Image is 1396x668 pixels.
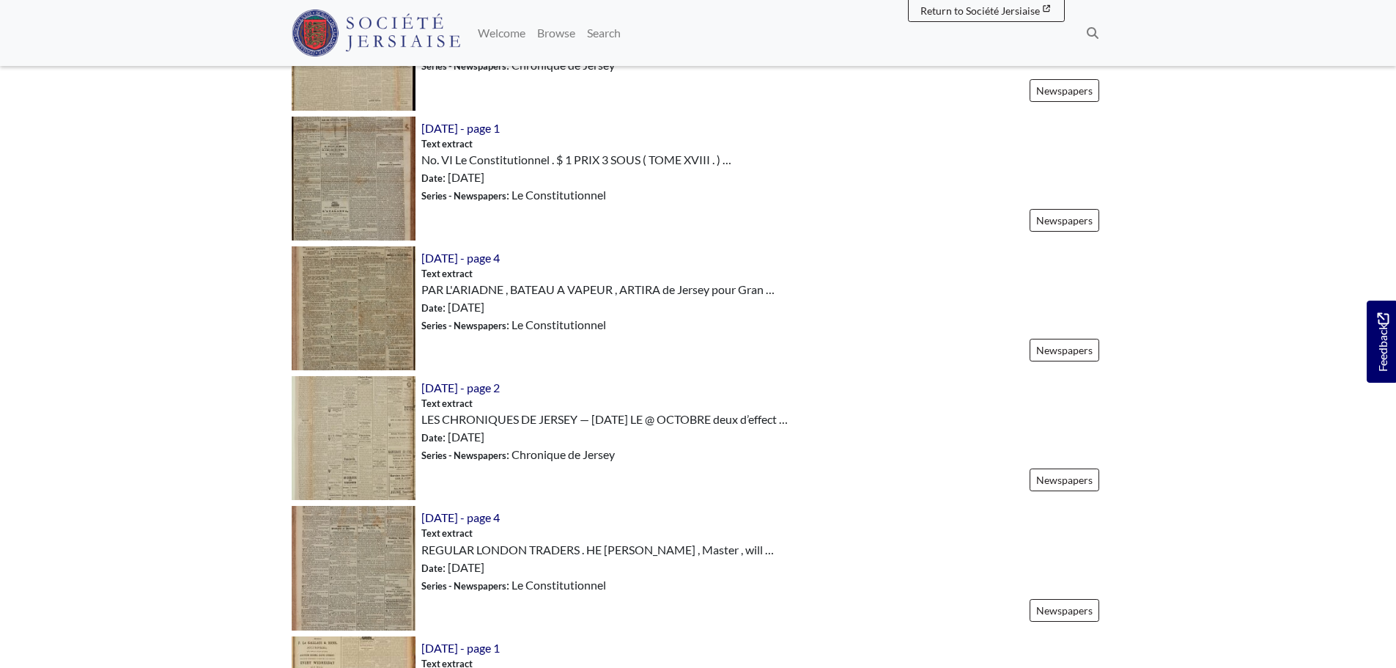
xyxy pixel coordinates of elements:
[292,10,461,56] img: Société Jersiaise
[1030,339,1099,361] a: Newspapers
[292,376,416,500] img: 6th October 1945 - page 2
[421,562,443,574] span: Date
[421,316,606,334] span: : Le Constitutionnel
[421,580,506,592] span: Series - Newspapers
[421,526,473,540] span: Text extract
[1030,599,1099,622] a: Newspapers
[1374,312,1392,372] span: Feedback
[421,449,506,461] span: Series - Newspapers
[581,18,627,48] a: Search
[292,506,416,630] img: 28th October 1837 - page 4
[421,541,774,559] span: REGULAR LONDON TRADERS . HE [PERSON_NAME] , Master , will …
[421,446,615,463] span: : Chronique de Jersey
[421,281,775,298] span: PAR L'ARIADNE , BATEAU A VAPEUR , ARTIRA de Jersey pour Gran …
[531,18,581,48] a: Browse
[421,302,443,314] span: Date
[1030,469,1099,491] a: Newspapers
[421,190,506,202] span: Series - Newspapers
[421,251,500,265] a: [DATE] - page 4
[1367,301,1396,383] a: Would you like to provide feedback?
[421,121,500,135] a: [DATE] - page 1
[421,320,506,331] span: Series - Newspapers
[292,117,416,241] img: 11th February 1837 - page 1
[421,172,443,184] span: Date
[421,432,443,444] span: Date
[421,151,731,169] span: No. VI Le Constitutionnel . $ 1 PRIX 3 SOUS ( TOME XVIII . ) …
[421,186,606,204] span: : Le Constitutionnel
[1030,209,1099,232] a: Newspapers
[1030,79,1099,102] a: Newspapers
[421,576,606,594] span: : Le Constitutionnel
[421,169,484,186] span: : [DATE]
[421,137,473,151] span: Text extract
[421,298,484,316] span: : [DATE]
[421,559,484,576] span: : [DATE]
[421,267,473,281] span: Text extract
[421,510,500,524] a: [DATE] - page 4
[421,641,500,655] a: [DATE] - page 1
[421,381,500,394] a: [DATE] - page 2
[421,60,506,72] span: Series - Newspapers
[421,428,484,446] span: : [DATE]
[292,6,461,60] a: Société Jersiaise logo
[920,4,1040,17] span: Return to Société Jersiaise
[292,246,416,370] img: 20th May 1837 - page 4
[421,397,473,411] span: Text extract
[472,18,531,48] a: Welcome
[421,411,788,428] span: LES CHRONIQUES DE JERSEY — [DATE] LE @ OCTOBRE deux d’effect …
